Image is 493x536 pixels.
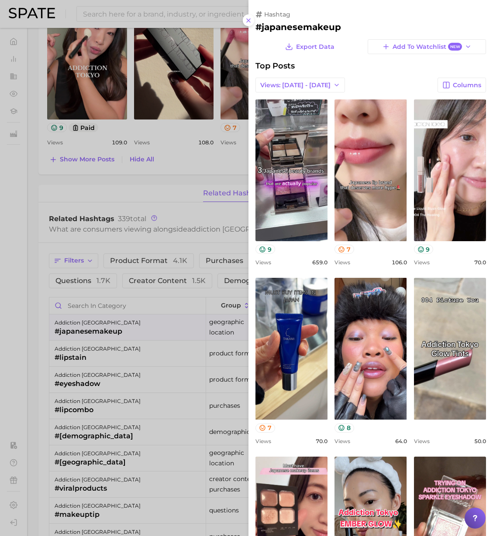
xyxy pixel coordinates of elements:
span: New [448,43,462,51]
button: 7 [255,423,275,433]
span: Export Data [296,43,334,51]
span: Add to Watchlist [393,43,462,51]
span: Views [255,259,271,266]
span: 64.0 [395,438,407,444]
span: Views: [DATE] - [DATE] [260,82,331,89]
span: 70.0 [316,438,328,444]
span: 659.0 [312,259,328,266]
button: 9 [414,245,434,254]
span: 106.0 [392,259,407,266]
span: Columns [453,82,481,89]
span: Views [334,259,350,266]
span: Top Posts [255,61,295,71]
button: Columns [438,78,486,92]
button: 9 [255,245,275,254]
span: Views [334,438,350,444]
h2: #japanesemakeup [255,22,486,32]
span: Views [414,259,430,266]
span: 50.0 [474,438,486,444]
span: hashtag [264,10,290,18]
button: 8 [334,423,354,433]
button: 7 [334,245,354,254]
button: Export Data [283,39,336,54]
span: Views [255,438,271,444]
span: 70.0 [474,259,486,266]
button: Views: [DATE] - [DATE] [255,78,345,92]
span: Views [414,438,430,444]
button: Add to WatchlistNew [368,39,486,54]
